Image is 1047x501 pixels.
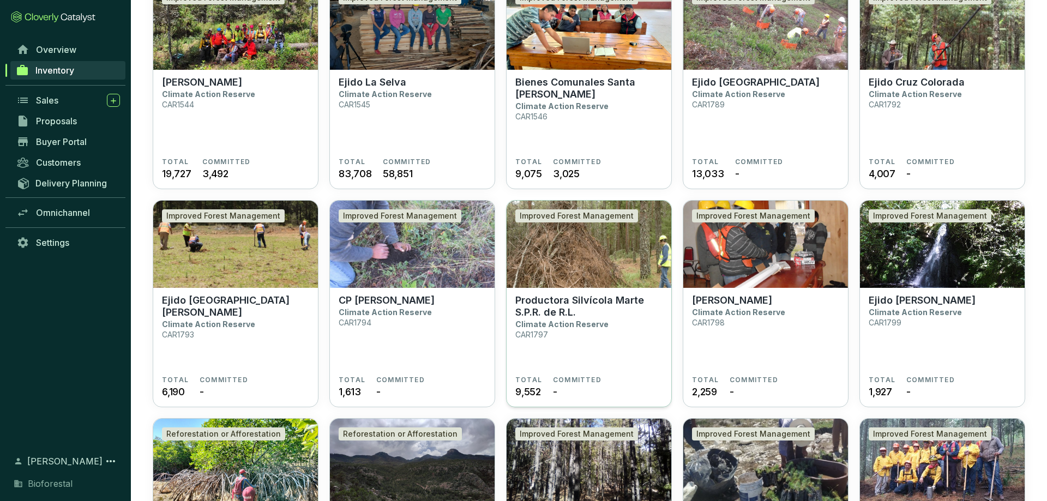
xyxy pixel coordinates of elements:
span: TOTAL [869,376,895,384]
span: COMMITTED [376,376,425,384]
p: Bienes Comunales Santa [PERSON_NAME] [515,76,663,100]
span: 13,033 [692,166,724,181]
span: TOTAL [162,376,189,384]
p: Ejido Cruz Colorada [869,76,965,88]
p: Climate Action Reserve [869,307,962,317]
div: Reforestation or Afforestation [162,427,285,440]
span: 1,927 [869,384,892,399]
span: Settings [36,237,69,248]
span: Customers [36,157,81,168]
span: 58,851 [383,166,413,181]
span: TOTAL [869,158,895,166]
a: Delivery Planning [11,174,125,192]
p: CAR1545 [339,100,370,109]
span: 9,552 [515,384,541,399]
div: Improved Forest Management [515,427,638,440]
span: TOTAL [339,376,365,384]
p: Climate Action Reserve [869,89,962,99]
span: - [906,166,911,181]
div: Reforestation or Afforestation [339,427,462,440]
p: Climate Action Reserve [692,89,785,99]
div: Improved Forest Management [692,209,815,222]
p: CAR1546 [515,112,547,121]
p: Climate Action Reserve [339,307,432,317]
a: Overview [11,40,125,59]
p: Climate Action Reserve [692,307,785,317]
span: Buyer Portal [36,136,87,147]
a: Settings [11,233,125,252]
p: Ejido [PERSON_NAME] [869,294,976,306]
a: Proposals [11,112,125,130]
span: TOTAL [515,158,542,166]
p: Climate Action Reserve [162,319,255,329]
span: 3,492 [202,166,228,181]
a: Omnichannel [11,203,125,222]
p: Ejido [GEOGRAPHIC_DATA][PERSON_NAME] [162,294,309,318]
span: COMMITTED [383,158,431,166]
span: Inventory [35,65,74,76]
a: Ejido San Luis del ValleImproved Forest ManagementEjido [GEOGRAPHIC_DATA][PERSON_NAME]Climate Act... [153,200,318,407]
p: CAR1544 [162,100,194,109]
span: COMMITTED [202,158,251,166]
span: TOTAL [339,158,365,166]
p: Climate Action Reserve [339,89,432,99]
span: 2,259 [692,384,717,399]
p: CAR1793 [162,330,194,339]
span: COMMITTED [200,376,248,384]
span: - [200,384,204,399]
span: TOTAL [692,376,719,384]
span: 6,190 [162,384,185,399]
a: Customers [11,153,125,172]
p: Ejido La Selva [339,76,406,88]
a: Buyer Portal [11,132,125,151]
span: TOTAL [515,376,542,384]
span: 4,007 [869,166,895,181]
img: Productora Silvícola Marte S.P.R. de R.L. [507,201,671,288]
span: 3,025 [553,166,580,181]
span: TOTAL [162,158,189,166]
a: CP Alejandro HerreraImproved Forest ManagementCP [PERSON_NAME]Climate Action ReserveCAR1794TOTAL1... [329,200,495,407]
span: Sales [36,95,58,106]
span: - [735,166,739,181]
a: Inventory [10,61,125,80]
div: Improved Forest Management [869,209,991,222]
img: Ejido Jonuco Pedernales [860,201,1025,288]
span: Bioforestal [28,477,73,490]
span: [PERSON_NAME] [27,455,103,468]
img: Ejido Ocojala [683,201,848,288]
span: - [376,384,381,399]
p: Climate Action Reserve [515,319,609,329]
div: Improved Forest Management [515,209,638,222]
a: Sales [11,91,125,110]
span: Omnichannel [36,207,90,218]
p: CAR1789 [692,100,725,109]
img: CP Alejandro Herrera [330,201,495,288]
a: Productora Silvícola Marte S.P.R. de R.L.Improved Forest ManagementProductora Silvícola Marte S.P... [506,200,672,407]
p: CAR1798 [692,318,725,327]
span: COMMITTED [906,376,955,384]
p: Climate Action Reserve [162,89,255,99]
span: 9,075 [515,166,542,181]
p: Ejido [GEOGRAPHIC_DATA] [692,76,820,88]
span: 1,613 [339,384,361,399]
span: 19,727 [162,166,191,181]
p: Climate Action Reserve [515,101,609,111]
div: Improved Forest Management [162,209,285,222]
span: - [906,384,911,399]
p: CAR1797 [515,330,548,339]
p: CAR1792 [869,100,901,109]
span: COMMITTED [553,376,601,384]
p: CP [PERSON_NAME] [339,294,435,306]
p: Productora Silvícola Marte S.P.R. de R.L. [515,294,663,318]
span: - [553,384,557,399]
div: Improved Forest Management [869,427,991,440]
span: Delivery Planning [35,178,107,189]
span: - [730,384,734,399]
span: COMMITTED [735,158,784,166]
span: Overview [36,44,76,55]
span: 83,708 [339,166,372,181]
span: Proposals [36,116,77,126]
p: [PERSON_NAME] [162,76,242,88]
span: TOTAL [692,158,719,166]
p: CAR1794 [339,318,371,327]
